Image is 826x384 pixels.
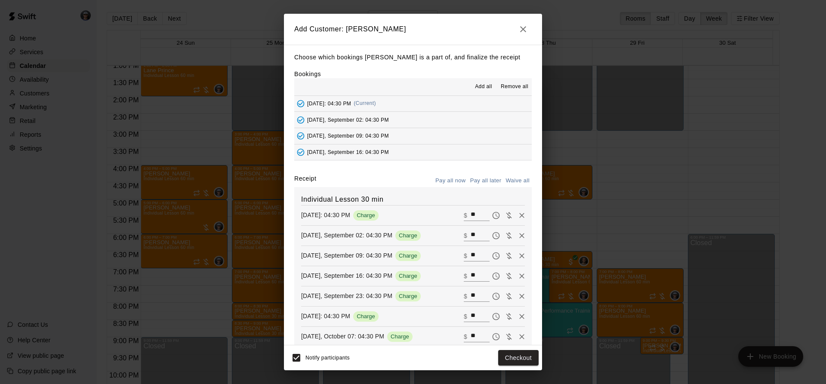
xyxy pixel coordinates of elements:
[502,332,515,340] span: Waive payment
[515,290,528,303] button: Remove
[294,96,532,112] button: Added - Collect Payment[DATE]: 04:30 PM(Current)
[490,332,502,340] span: Pay later
[502,211,515,218] span: Waive payment
[464,211,467,220] p: $
[294,52,532,63] p: Choose which bookings [PERSON_NAME] is a part of, and finalize the receipt
[464,312,467,321] p: $
[497,80,532,94] button: Remove all
[294,71,321,77] label: Bookings
[498,350,539,366] button: Checkout
[433,174,468,187] button: Pay all now
[515,209,528,222] button: Remove
[515,310,528,323] button: Remove
[515,249,528,262] button: Remove
[470,80,497,94] button: Add all
[464,292,467,301] p: $
[475,83,492,91] span: Add all
[501,83,528,91] span: Remove all
[301,251,392,260] p: [DATE], September 09: 04:30 PM
[354,100,376,106] span: (Current)
[395,252,421,259] span: Charge
[502,292,515,299] span: Waive payment
[490,312,502,319] span: Pay later
[301,271,392,280] p: [DATE], September 16: 04:30 PM
[490,252,502,259] span: Pay later
[301,211,350,219] p: [DATE]: 04:30 PM
[294,174,316,187] label: Receipt
[464,332,467,341] p: $
[502,312,515,319] span: Waive payment
[395,232,421,239] span: Charge
[387,333,413,340] span: Charge
[301,231,392,240] p: [DATE], September 02: 04:30 PM
[294,97,307,110] button: Added - Collect Payment
[307,117,389,123] span: [DATE], September 02: 04:30 PM
[502,231,515,239] span: Waive payment
[305,355,350,361] span: Notify participants
[490,272,502,279] span: Pay later
[464,231,467,240] p: $
[395,293,421,299] span: Charge
[353,313,379,319] span: Charge
[294,112,532,128] button: Added - Collect Payment[DATE], September 02: 04:30 PM
[294,146,307,159] button: Added - Collect Payment
[515,229,528,242] button: Remove
[294,114,307,126] button: Added - Collect Payment
[284,14,542,45] h2: Add Customer: [PERSON_NAME]
[307,133,389,139] span: [DATE], September 09: 04:30 PM
[502,272,515,279] span: Waive payment
[301,292,392,300] p: [DATE], September 23: 04:30 PM
[464,252,467,260] p: $
[464,272,467,280] p: $
[307,149,389,155] span: [DATE], September 16: 04:30 PM
[490,231,502,239] span: Pay later
[301,312,350,320] p: [DATE]: 04:30 PM
[395,273,421,279] span: Charge
[515,330,528,343] button: Remove
[294,128,532,144] button: Added - Collect Payment[DATE], September 09: 04:30 PM
[353,212,379,218] span: Charge
[307,100,351,106] span: [DATE]: 04:30 PM
[490,292,502,299] span: Pay later
[468,174,504,187] button: Pay all later
[515,270,528,283] button: Remove
[294,144,532,160] button: Added - Collect Payment[DATE], September 16: 04:30 PM
[301,332,384,341] p: [DATE], October 07: 04:30 PM
[502,252,515,259] span: Waive payment
[294,129,307,142] button: Added - Collect Payment
[301,194,525,205] h6: Individual Lesson 30 min
[490,211,502,218] span: Pay later
[503,174,532,187] button: Waive all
